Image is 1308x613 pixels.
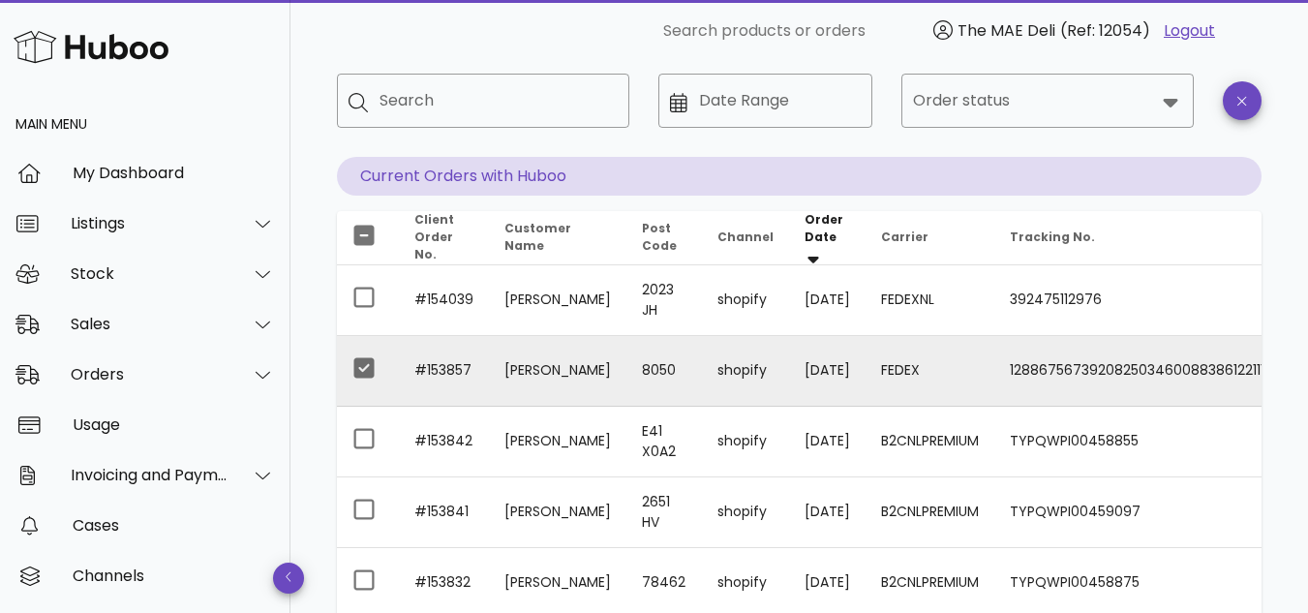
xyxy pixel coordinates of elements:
th: Client Order No. [399,211,489,265]
td: #153842 [399,407,489,477]
td: #153857 [399,336,489,407]
span: Channel [717,229,774,245]
td: 392475112976 [994,265,1289,336]
div: Invoicing and Payments [71,466,228,484]
th: Post Code [626,211,702,265]
td: shopify [702,265,789,336]
td: [DATE] [789,265,866,336]
th: Carrier [866,211,994,265]
span: Customer Name [504,220,571,254]
td: #153841 [399,477,489,548]
div: Cases [73,516,275,535]
img: Huboo Logo [14,26,168,68]
td: FEDEX [866,336,994,407]
span: Tracking No. [1010,229,1095,245]
div: Channels [73,567,275,585]
td: B2CNLPREMIUM [866,477,994,548]
td: [PERSON_NAME] [489,336,626,407]
td: [DATE] [789,336,866,407]
td: #154039 [399,265,489,336]
td: 1288675673920825034600883861221110 [994,336,1289,407]
span: (Ref: 12054) [1060,19,1150,42]
td: E41 X0A2 [626,407,702,477]
span: Post Code [642,220,677,254]
p: Current Orders with Huboo [337,157,1262,196]
span: Carrier [881,229,928,245]
td: FEDEXNL [866,265,994,336]
td: [PERSON_NAME] [489,477,626,548]
div: Order status [901,74,1194,128]
td: TYPQWPI00459097 [994,477,1289,548]
td: [PERSON_NAME] [489,265,626,336]
div: Orders [71,365,228,383]
td: TYPQWPI00458855 [994,407,1289,477]
td: 2023 JH [626,265,702,336]
td: [DATE] [789,407,866,477]
td: 8050 [626,336,702,407]
span: Client Order No. [414,211,454,262]
th: Customer Name [489,211,626,265]
th: Channel [702,211,789,265]
th: Tracking No. [994,211,1289,265]
div: Listings [71,214,228,232]
span: The MAE Deli [958,19,1055,42]
th: Order Date: Sorted descending. Activate to remove sorting. [789,211,866,265]
td: shopify [702,336,789,407]
td: shopify [702,477,789,548]
div: My Dashboard [73,164,275,182]
a: Logout [1164,19,1215,43]
td: [PERSON_NAME] [489,407,626,477]
div: Sales [71,315,228,333]
td: B2CNLPREMIUM [866,407,994,477]
td: shopify [702,407,789,477]
td: 2651 HV [626,477,702,548]
div: Usage [73,415,275,434]
span: Order Date [805,211,843,245]
td: [DATE] [789,477,866,548]
div: Stock [71,264,228,283]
